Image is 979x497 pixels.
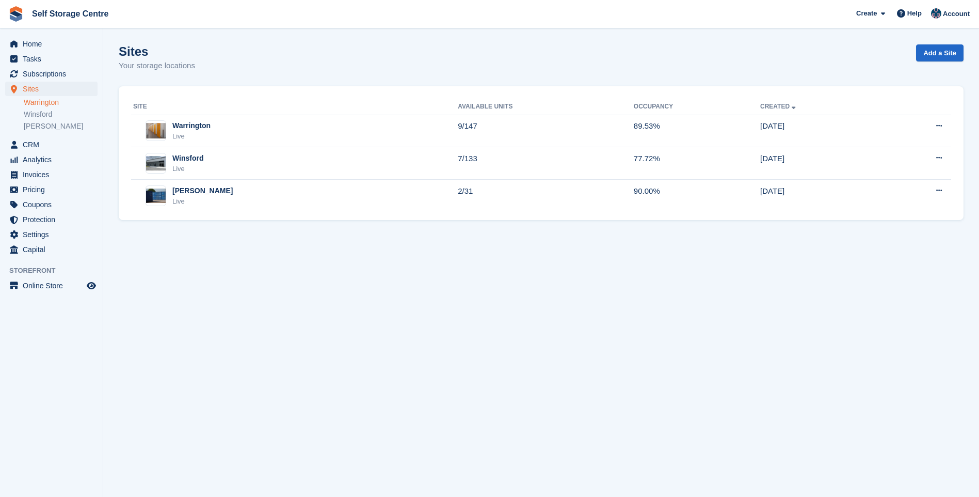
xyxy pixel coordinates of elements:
a: menu [5,82,98,96]
span: Analytics [23,152,85,167]
span: Pricing [23,182,85,197]
a: menu [5,167,98,182]
a: menu [5,67,98,81]
span: Home [23,37,85,51]
span: Storefront [9,266,103,276]
a: Self Storage Centre [28,5,113,22]
span: Tasks [23,52,85,66]
td: 77.72% [634,147,760,180]
span: CRM [23,137,85,152]
span: Protection [23,212,85,227]
a: menu [5,227,98,242]
span: Create [856,8,877,19]
div: Winsford [172,153,204,164]
a: Warrington [24,98,98,107]
td: 2/31 [458,180,634,212]
td: 9/147 [458,115,634,147]
div: Live [172,131,211,142]
a: menu [5,278,98,293]
a: menu [5,212,98,227]
a: Preview store [85,279,98,292]
img: Clair Cole [931,8,941,19]
img: Image of Arley site [146,189,166,204]
img: stora-icon-8386f47178a22dfd0bd8f6a31ec36ba5ce8667c1dd55bd0f319d3a0aa187defe.svg [8,6,24,22]
div: Live [172,196,233,207]
a: Winsford [24,110,98,119]
a: menu [5,37,98,51]
a: Created [760,103,798,110]
a: Add a Site [916,44,964,61]
td: [DATE] [760,147,881,180]
td: 90.00% [634,180,760,212]
a: menu [5,197,98,212]
h1: Sites [119,44,195,58]
div: Live [172,164,204,174]
td: 7/133 [458,147,634,180]
span: Coupons [23,197,85,212]
img: Image of Winsford site [146,156,166,170]
a: menu [5,137,98,152]
div: Warrington [172,120,211,131]
td: 89.53% [634,115,760,147]
span: Sites [23,82,85,96]
span: Capital [23,242,85,257]
a: menu [5,52,98,66]
a: [PERSON_NAME] [24,121,98,131]
span: Invoices [23,167,85,182]
th: Site [131,99,458,115]
span: Subscriptions [23,67,85,81]
span: Settings [23,227,85,242]
td: [DATE] [760,180,881,212]
p: Your storage locations [119,60,195,72]
a: menu [5,182,98,197]
th: Available Units [458,99,634,115]
th: Occupancy [634,99,760,115]
td: [DATE] [760,115,881,147]
span: Online Store [23,278,85,293]
div: [PERSON_NAME] [172,185,233,196]
span: Account [943,9,970,19]
a: menu [5,152,98,167]
span: Help [907,8,922,19]
img: Image of Warrington site [146,123,166,138]
a: menu [5,242,98,257]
